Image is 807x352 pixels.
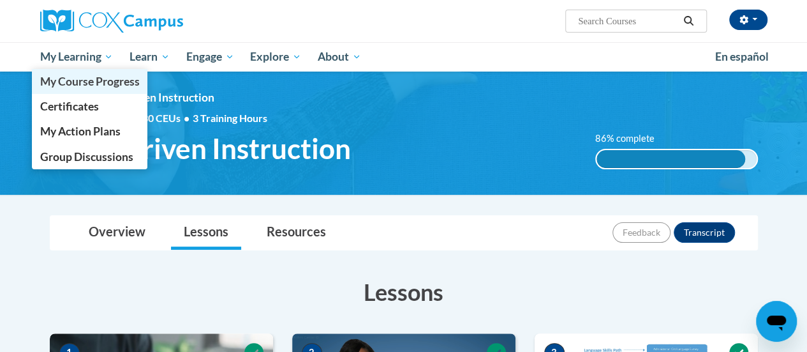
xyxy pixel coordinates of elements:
a: Learn [121,42,178,72]
div: 93% [596,150,745,168]
span: Learn [130,49,170,65]
button: Account Settings [729,10,767,30]
button: Search [679,13,698,29]
a: Overview [76,216,158,250]
a: Lessons [171,216,241,250]
a: About [309,42,369,72]
span: 0.30 CEUs [134,111,193,125]
img: Cox Campus [40,10,183,33]
span: Engage [186,49,234,65]
div: Main menu [31,42,777,72]
span: En español [715,50,769,63]
label: 86% complete [595,132,669,146]
button: Feedback [612,222,670,243]
span: My Action Plans [40,125,120,138]
iframe: Button to launch messaging window [756,301,797,342]
span: Explore [250,49,301,65]
a: En español [707,43,777,70]
span: My Learning [40,49,113,65]
a: Resources [254,216,339,250]
a: Explore [242,42,309,72]
span: • [184,112,189,124]
a: My Learning [32,42,122,72]
h3: Lessons [50,276,758,308]
input: Search Courses [577,13,679,29]
span: Data-Driven Instruction [94,91,214,104]
a: My Course Progress [32,69,148,94]
a: Certificates [32,94,148,119]
span: Group Discussions [40,150,133,164]
a: Group Discussions [32,144,148,169]
span: My Course Progress [40,75,139,88]
a: Engage [178,42,242,72]
span: 3 Training Hours [193,112,267,124]
a: Cox Campus [40,10,270,33]
a: My Action Plans [32,119,148,144]
span: About [318,49,361,65]
span: Certificates [40,100,98,113]
span: Data-Driven Instruction [50,132,351,165]
button: Transcript [674,222,735,243]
